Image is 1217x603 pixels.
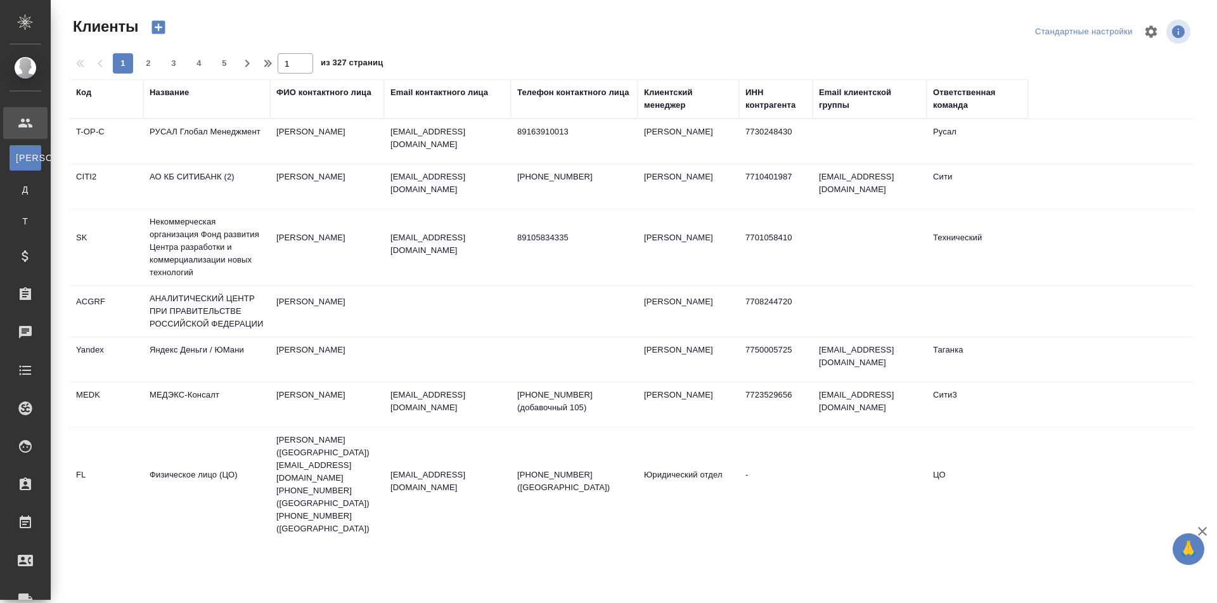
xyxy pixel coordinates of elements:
[16,183,35,196] span: Д
[390,86,488,99] div: Email контактного лица
[143,286,270,337] td: АНАЛИТИЧЕСКИЙ ЦЕНТР ПРИ ПРАВИТЕЛЬСТВЕ РОССИЙСКОЙ ФЕДЕРАЦИИ
[10,209,41,234] a: Т
[813,337,927,382] td: [EMAIL_ADDRESS][DOMAIN_NAME]
[16,215,35,228] span: Т
[270,289,384,334] td: [PERSON_NAME]
[270,164,384,209] td: [PERSON_NAME]
[143,337,270,382] td: Яндекс Деньги / ЮМани
[739,289,813,334] td: 7708244720
[143,209,270,285] td: Некоммерческая организация Фонд развития Центра разработки и коммерциализации новых технологий
[70,16,138,37] span: Клиенты
[638,289,739,334] td: [PERSON_NAME]
[927,462,1028,507] td: ЦО
[138,53,158,74] button: 2
[321,55,383,74] span: из 327 страниц
[927,337,1028,382] td: Таганка
[813,164,927,209] td: [EMAIL_ADDRESS][DOMAIN_NAME]
[739,119,813,164] td: 7730248430
[517,389,631,414] p: [PHONE_NUMBER] (добавочный 105)
[927,119,1028,164] td: Русал
[270,337,384,382] td: [PERSON_NAME]
[745,86,806,112] div: ИНН контрагента
[739,462,813,507] td: -
[1166,20,1193,44] span: Посмотреть информацию
[813,382,927,427] td: [EMAIL_ADDRESS][DOMAIN_NAME]
[76,86,91,99] div: Код
[517,126,631,138] p: 89163910013
[138,57,158,70] span: 2
[214,53,235,74] button: 5
[638,225,739,269] td: [PERSON_NAME]
[16,152,35,164] span: [PERSON_NAME]
[638,337,739,382] td: [PERSON_NAME]
[1173,533,1204,565] button: 🙏
[143,16,174,38] button: Создать
[927,382,1028,427] td: Сити3
[164,53,184,74] button: 3
[164,57,184,70] span: 3
[390,171,505,196] p: [EMAIL_ADDRESS][DOMAIN_NAME]
[517,171,631,183] p: [PHONE_NUMBER]
[739,225,813,269] td: 7701058410
[819,86,920,112] div: Email клиентской группы
[270,225,384,269] td: [PERSON_NAME]
[70,119,143,164] td: T-OP-C
[270,382,384,427] td: [PERSON_NAME]
[70,164,143,209] td: CITI2
[638,462,739,507] td: Юридический отдел
[739,164,813,209] td: 7710401987
[927,225,1028,269] td: Технический
[270,119,384,164] td: [PERSON_NAME]
[739,382,813,427] td: 7723529656
[150,86,189,99] div: Название
[644,86,733,112] div: Клиентский менеджер
[1178,536,1199,562] span: 🙏
[390,469,505,494] p: [EMAIL_ADDRESS][DOMAIN_NAME]
[143,164,270,209] td: АО КБ СИТИБАНК (2)
[517,231,631,244] p: 89105834335
[143,462,270,507] td: Физическое лицо (ЦО)
[1032,22,1136,42] div: split button
[214,57,235,70] span: 5
[70,225,143,269] td: SK
[276,86,371,99] div: ФИО контактного лица
[927,164,1028,209] td: Сити
[143,119,270,164] td: РУСАЛ Глобал Менеджмент
[390,231,505,257] p: [EMAIL_ADDRESS][DOMAIN_NAME]
[517,86,629,99] div: Телефон контактного лица
[70,462,143,507] td: FL
[70,337,143,382] td: Yandex
[143,382,270,427] td: МЕДЭКС-Консалт
[638,382,739,427] td: [PERSON_NAME]
[189,57,209,70] span: 4
[517,469,631,494] p: [PHONE_NUMBER] ([GEOGRAPHIC_DATA])
[739,337,813,382] td: 7750005725
[70,289,143,334] td: ACGRF
[10,145,41,171] a: [PERSON_NAME]
[638,164,739,209] td: [PERSON_NAME]
[390,389,505,414] p: [EMAIL_ADDRESS][DOMAIN_NAME]
[70,382,143,427] td: MEDK
[933,86,1022,112] div: Ответственная команда
[270,427,384,541] td: [PERSON_NAME] ([GEOGRAPHIC_DATA]) [EMAIL_ADDRESS][DOMAIN_NAME] [PHONE_NUMBER] ([GEOGRAPHIC_DATA])...
[10,177,41,202] a: Д
[1136,16,1166,47] span: Настроить таблицу
[638,119,739,164] td: [PERSON_NAME]
[390,126,505,151] p: [EMAIL_ADDRESS][DOMAIN_NAME]
[189,53,209,74] button: 4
